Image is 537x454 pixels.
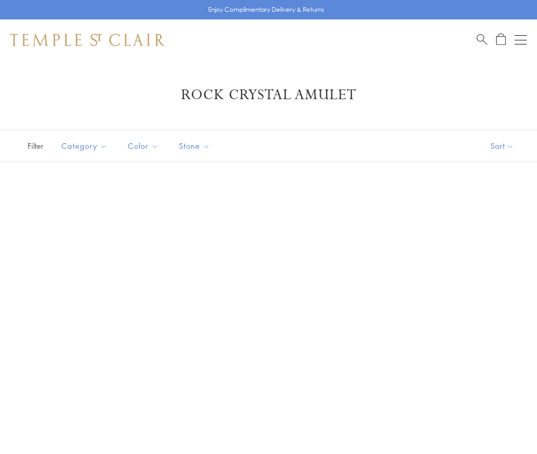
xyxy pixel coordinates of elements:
[208,5,324,15] p: Enjoy Complimentary Delivery & Returns
[496,33,506,46] a: Open Shopping Bag
[26,86,511,104] h1: Rock Crystal Amulet
[477,33,487,46] a: Search
[54,134,115,157] button: Category
[123,140,166,152] span: Color
[56,140,115,152] span: Category
[467,130,537,162] button: Show sort by
[120,134,166,157] button: Color
[171,134,218,157] button: Stone
[514,34,527,46] button: Open navigation
[174,140,218,152] span: Stone
[10,34,165,46] img: Temple St. Clair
